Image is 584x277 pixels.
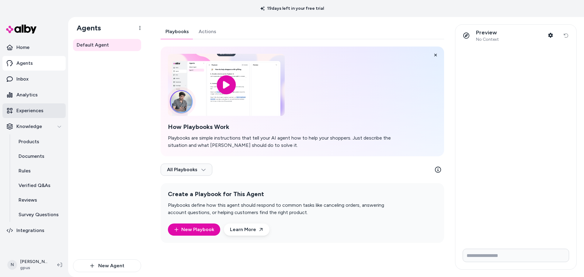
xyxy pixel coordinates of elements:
p: Playbooks define how this agent should respond to common tasks like canceling orders, answering a... [168,202,401,216]
p: Reviews [19,196,37,204]
a: Agents [2,56,66,71]
a: Integrations [2,223,66,238]
p: Documents [19,153,44,160]
h2: How Playbooks Work [168,123,401,131]
a: Inbox [2,72,66,86]
h1: Agents [72,23,101,33]
button: New Playbook [168,223,220,236]
a: Products [12,134,66,149]
span: All Playbooks [167,167,206,173]
span: Default Agent [77,41,109,49]
button: Knowledge [2,119,66,134]
a: Survey Questions [12,207,66,222]
p: Playbooks are simple instructions that tell your AI agent how to help your shoppers. Just describ... [168,134,401,149]
input: Write your prompt here [463,249,569,262]
a: Analytics [2,88,66,102]
a: Home [2,40,66,55]
span: No Context [476,37,499,42]
p: Home [16,44,30,51]
a: Default Agent [73,39,141,51]
p: Inbox [16,75,29,83]
button: N[PERSON_NAME]gpus [4,255,52,275]
p: Rules [19,167,31,175]
a: Playbooks [161,24,194,39]
p: Agents [16,60,33,67]
img: alby Logo [6,25,36,33]
p: Experiences [16,107,43,114]
p: Verified Q&As [19,182,50,189]
p: [PERSON_NAME] [20,259,47,265]
p: 19 days left in your free trial [257,5,328,12]
h2: Create a Playbook for This Agent [168,190,401,198]
button: All Playbooks [161,164,212,176]
p: Preview [476,29,499,36]
a: Actions [194,24,221,39]
button: New Agent [73,259,141,272]
a: Rules [12,164,66,178]
p: Products [19,138,39,145]
p: Survey Questions [19,211,59,218]
a: Documents [12,149,66,164]
a: Learn More [224,223,269,236]
span: N [7,260,17,270]
a: Reviews [12,193,66,207]
p: Knowledge [16,123,42,130]
a: New Playbook [174,226,214,233]
a: Verified Q&As [12,178,66,193]
p: Integrations [16,227,44,234]
span: gpus [20,265,47,271]
p: Analytics [16,91,38,99]
a: Experiences [2,103,66,118]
